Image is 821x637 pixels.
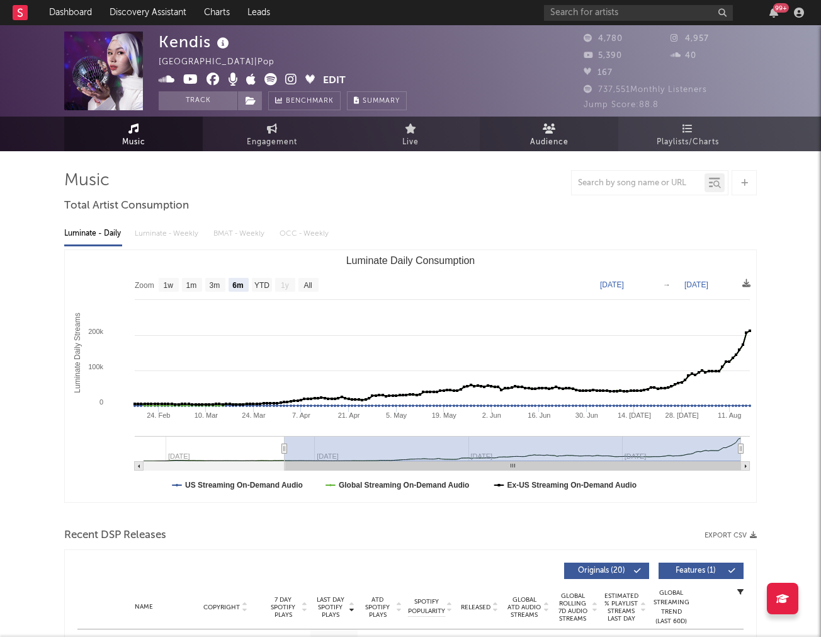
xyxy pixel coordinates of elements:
text: 5. May [386,411,407,419]
a: Benchmark [268,91,341,110]
text: Ex-US Streaming On-Demand Audio [507,481,637,490]
a: Engagement [203,117,341,151]
span: Originals ( 20 ) [572,567,630,575]
span: ATD Spotify Plays [361,596,394,619]
span: Live [402,135,419,150]
text: 28. [DATE] [665,411,699,419]
text: 19. May [432,411,457,419]
text: 1y [281,281,289,290]
a: Live [341,117,480,151]
span: Engagement [247,135,297,150]
span: Features ( 1 ) [667,567,725,575]
span: Spotify Popularity [408,597,445,616]
span: Jump Score: 88.8 [584,101,659,109]
text: 16. Jun [528,411,550,419]
text: 24. Feb [147,411,170,419]
a: Audience [480,117,618,151]
div: Kendis [159,32,232,52]
text: Zoom [135,281,154,290]
text: 11. Aug [718,411,741,419]
span: 4,780 [584,35,623,43]
a: Playlists/Charts [618,117,757,151]
text: 1m [186,281,197,290]
svg: Luminate Daily Consumption [65,250,756,502]
input: Search by song name or URL [572,178,705,188]
text: 21. Apr [338,411,360,419]
span: 167 [584,69,613,77]
text: Global Streaming On-Demand Audio [339,481,470,490]
text: → [663,280,671,289]
span: Total Artist Consumption [64,198,189,214]
a: Music [64,117,203,151]
span: 737,551 Monthly Listeners [584,86,707,94]
div: [GEOGRAPHIC_DATA] | Pop [159,55,289,70]
text: 200k [88,328,103,335]
text: Luminate Daily Streams [73,313,82,393]
span: 40 [671,52,696,60]
div: Global Streaming Trend (Last 60D) [652,588,690,626]
button: Features(1) [659,563,744,579]
span: Recent DSP Releases [64,528,166,543]
text: US Streaming On-Demand Audio [185,481,303,490]
span: Summary [363,98,400,105]
span: Global Rolling 7D Audio Streams [555,592,590,623]
span: Music [122,135,145,150]
div: Name [103,602,185,612]
text: 0 [99,398,103,406]
text: All [303,281,312,290]
input: Search for artists [544,5,733,21]
text: 6m [232,281,243,290]
span: 5,390 [584,52,622,60]
text: 30. Jun [575,411,598,419]
span: 4,957 [671,35,709,43]
span: Playlists/Charts [657,135,719,150]
text: YTD [254,281,269,290]
button: 99+ [769,8,778,18]
span: Audience [530,135,569,150]
text: 1w [164,281,174,290]
span: Estimated % Playlist Streams Last Day [604,592,638,623]
text: 2. Jun [482,411,501,419]
span: Last Day Spotify Plays [314,596,347,619]
button: Edit [323,73,346,89]
button: Summary [347,91,407,110]
text: 24. Mar [242,411,266,419]
text: 14. [DATE] [618,411,651,419]
span: 7 Day Spotify Plays [266,596,300,619]
text: 10. Mar [195,411,218,419]
span: Released [461,604,490,611]
span: Global ATD Audio Streams [507,596,541,619]
div: 99 + [773,3,789,13]
span: Benchmark [286,94,334,109]
text: [DATE] [684,280,708,289]
text: 100k [88,363,103,370]
text: Luminate Daily Consumption [346,255,475,266]
button: Originals(20) [564,563,649,579]
button: Track [159,91,237,110]
text: 7. Apr [292,411,310,419]
text: [DATE] [600,280,624,289]
div: Luminate - Daily [64,223,122,244]
text: 3m [210,281,220,290]
span: Copyright [203,604,240,611]
button: Export CSV [705,532,757,539]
